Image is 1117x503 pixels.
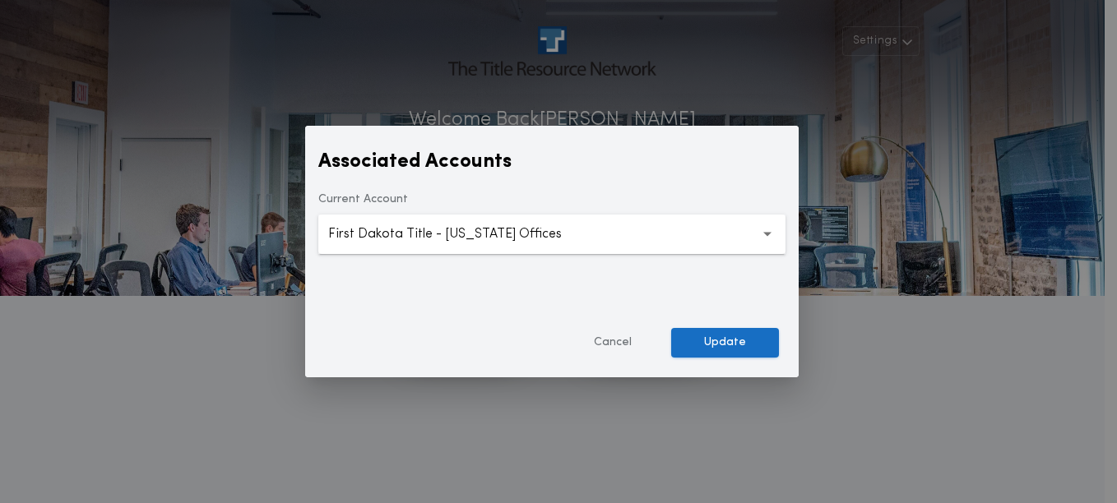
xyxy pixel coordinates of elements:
p: First Dakota Title - [US_STATE] Offices [328,224,588,244]
label: Current Account [318,192,408,208]
label: Associated Accounts [318,149,512,175]
button: First Dakota Title - [US_STATE] Offices [318,215,786,254]
button: Cancel [561,328,665,358]
button: Update [671,328,779,358]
